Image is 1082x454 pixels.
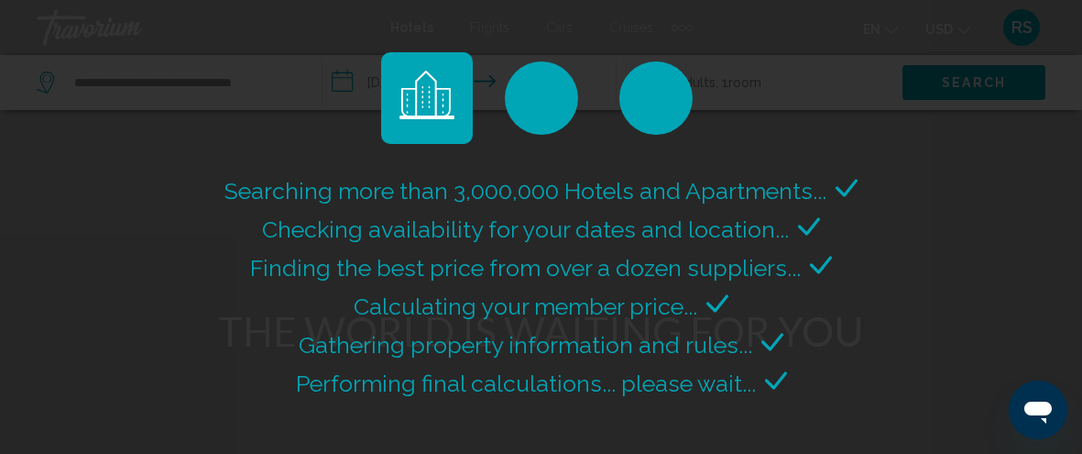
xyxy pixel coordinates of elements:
span: Searching more than 3,000,000 Hotels and Apartments... [224,177,826,205]
span: Gathering property information and rules... [299,331,752,359]
iframe: Button to launch messaging window [1009,381,1067,439]
span: Performing final calculations... please wait... [296,370,756,397]
span: Finding the best price from over a dozen suppliers... [250,254,801,282]
span: Checking availability for your dates and location... [262,216,789,243]
span: Calculating your member price... [354,293,697,320]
